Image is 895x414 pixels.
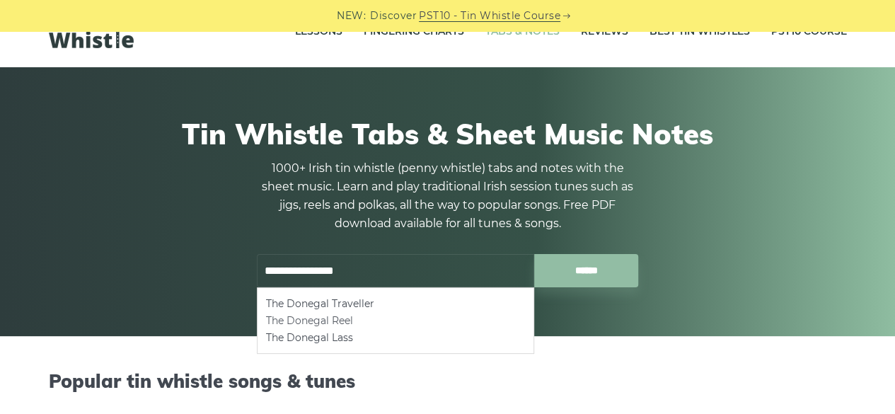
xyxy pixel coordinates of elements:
[581,14,628,50] a: Reviews
[485,14,560,50] a: Tabs & Notes
[649,14,750,50] a: Best Tin Whistles
[257,159,639,233] p: 1000+ Irish tin whistle (penny whistle) tabs and notes with the sheet music. Learn and play tradi...
[370,8,417,24] span: Discover
[771,14,847,50] a: PST10 CourseNew
[266,312,525,329] li: The Donegal Reel
[337,8,366,24] span: NEW:
[364,14,464,50] a: Fingering Charts
[419,8,560,24] a: PST10 - Tin Whistle Course
[49,117,847,151] h1: Tin Whistle Tabs & Sheet Music Notes
[266,295,525,312] li: The Donegal Traveller
[295,14,342,50] a: Lessons
[266,329,525,346] li: The Donegal Lass
[49,370,847,392] h2: Popular tin whistle songs & tunes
